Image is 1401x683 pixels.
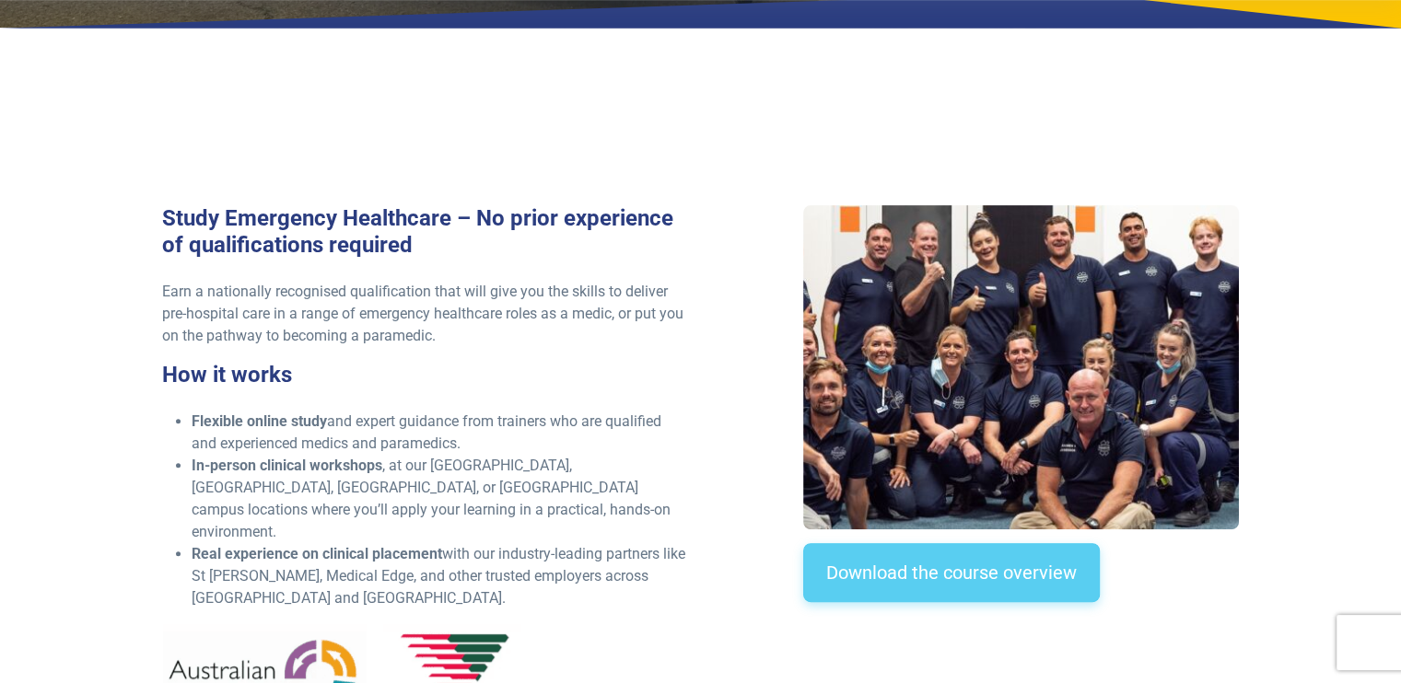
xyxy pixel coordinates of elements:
[162,205,690,259] h3: Study Emergency Healthcare – No prior experience of qualifications required
[345,64,1057,158] iframe: EmbedSocial Universal Widget
[192,457,382,474] strong: In-person clinical workshops
[162,362,690,388] h3: How it works
[162,281,690,347] p: Earn a nationally recognised qualification that will give you the skills to deliver pre-hospital ...
[192,455,690,543] li: , at our [GEOGRAPHIC_DATA], [GEOGRAPHIC_DATA], [GEOGRAPHIC_DATA], or [GEOGRAPHIC_DATA] campus loc...
[803,543,1100,602] a: Download the course overview
[192,411,690,455] li: and expert guidance from trainers who are qualified and experienced medics and paramedics.
[192,412,327,430] strong: Flexible online study
[192,545,442,562] strong: Real experience on clinical placement
[192,543,690,609] li: with our industry-leading partners like St [PERSON_NAME], Medical Edge, and other trusted employe...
